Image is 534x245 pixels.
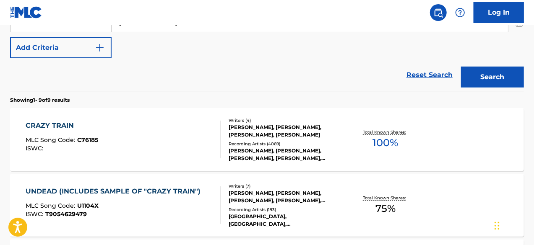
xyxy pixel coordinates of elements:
span: 75 % [375,201,396,216]
p: Total Known Shares: [363,129,408,135]
span: C76185 [77,136,98,144]
iframe: Chat Widget [492,205,534,245]
div: Drag [495,213,500,238]
div: Recording Artists ( 4069 ) [229,141,343,147]
div: [PERSON_NAME], [PERSON_NAME], [PERSON_NAME], [PERSON_NAME], [PERSON_NAME], [PERSON_NAME], [PERSON... [229,189,343,204]
div: [GEOGRAPHIC_DATA], [GEOGRAPHIC_DATA], [GEOGRAPHIC_DATA] UNDEAD, NIGHTCORE [229,213,343,228]
a: Reset Search [402,66,457,84]
span: MLC Song Code : [26,202,77,209]
a: CRAZY TRAINMLC Song Code:C76185ISWC:Writers (4)[PERSON_NAME], [PERSON_NAME], [PERSON_NAME], [PERS... [10,108,524,171]
span: ISWC : [26,210,45,218]
button: Search [461,67,524,88]
button: Add Criteria [10,37,112,58]
img: help [455,8,465,18]
div: Help [452,4,469,21]
span: MLC Song Code : [26,136,77,144]
p: Showing 1 - 9 of 9 results [10,96,70,104]
div: [PERSON_NAME], [PERSON_NAME], [PERSON_NAME], [PERSON_NAME] [229,124,343,139]
img: search [433,8,443,18]
img: MLC Logo [10,6,42,18]
div: CRAZY TRAIN [26,121,98,131]
a: Log In [474,2,524,23]
div: [PERSON_NAME], [PERSON_NAME], [PERSON_NAME], [PERSON_NAME], [PERSON_NAME], [PERSON_NAME], [PERSON... [229,147,343,162]
div: UNDEAD (INCLUDES SAMPLE OF "CRAZY TRAIN") [26,186,205,196]
div: Writers ( 7 ) [229,183,343,189]
a: UNDEAD (INCLUDES SAMPLE OF "CRAZY TRAIN")MLC Song Code:U1104XISWC:T9054629479Writers (7)[PERSON_N... [10,174,524,237]
p: Total Known Shares: [363,195,408,201]
span: ISWC : [26,144,45,152]
a: Public Search [430,4,447,21]
span: U1104X [77,202,99,209]
span: T9054629479 [45,210,87,218]
div: Writers ( 4 ) [229,117,343,124]
img: 9d2ae6d4665cec9f34b9.svg [95,43,105,53]
span: 100 % [373,135,399,150]
div: Recording Artists ( 193 ) [229,206,343,213]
